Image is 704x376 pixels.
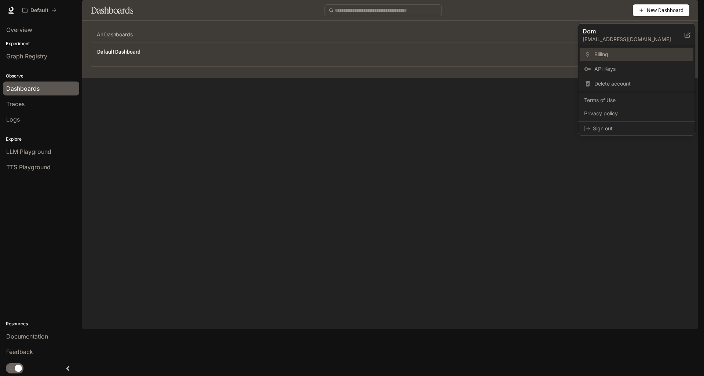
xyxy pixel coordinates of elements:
[594,51,689,58] span: Billing
[593,125,689,132] span: Sign out
[583,27,673,36] p: Dom
[594,80,689,87] span: Delete account
[580,94,693,107] a: Terms of Use
[584,110,689,117] span: Privacy policy
[594,65,689,73] span: API Keys
[580,77,693,90] div: Delete account
[580,62,693,76] a: API Keys
[583,36,685,43] p: [EMAIL_ADDRESS][DOMAIN_NAME]
[584,97,689,104] span: Terms of Use
[580,48,693,61] a: Billing
[578,24,695,46] div: Dom[EMAIL_ADDRESS][DOMAIN_NAME]
[578,122,695,135] div: Sign out
[580,107,693,120] a: Privacy policy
